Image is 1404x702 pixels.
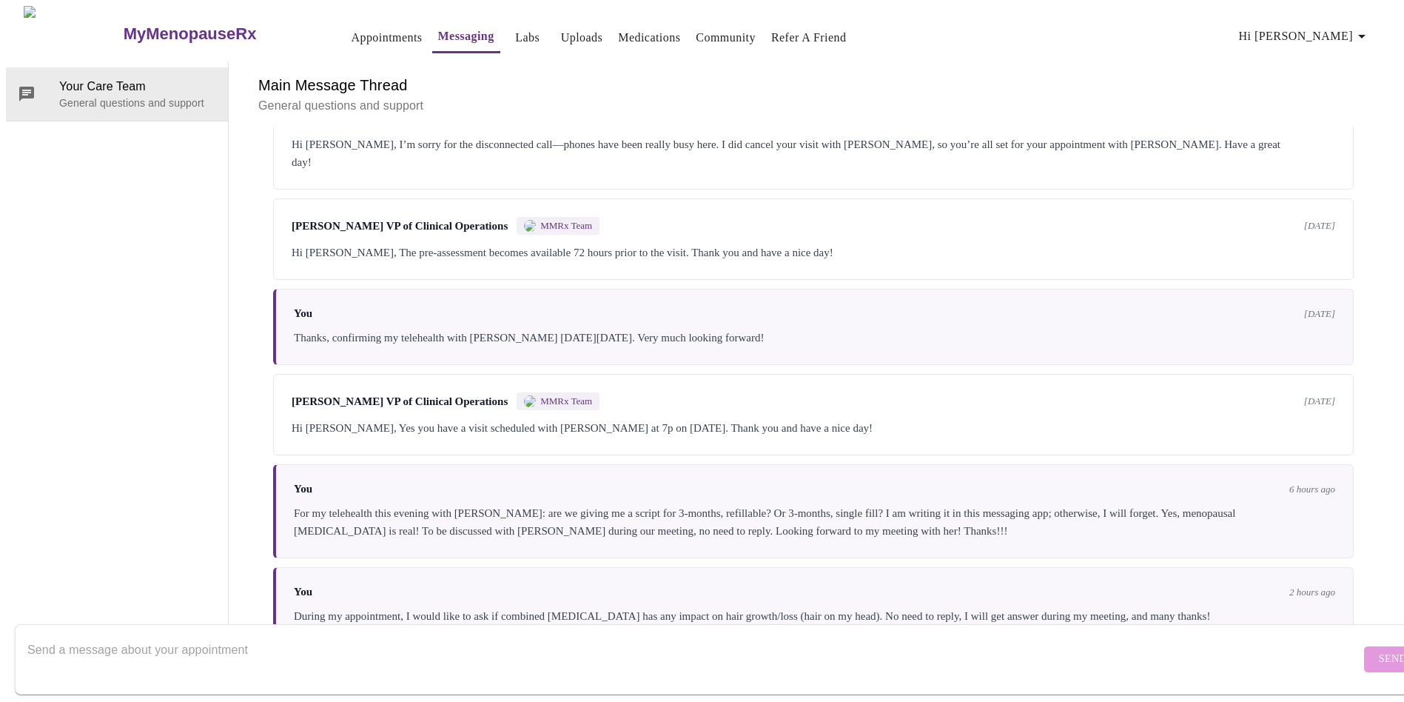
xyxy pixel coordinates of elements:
img: MyMenopauseRx Logo [24,6,121,61]
a: Medications [618,27,680,48]
a: Messaging [438,26,494,47]
span: You [294,586,312,598]
a: Refer a Friend [771,27,847,48]
div: Hi [PERSON_NAME], Yes you have a visit scheduled with [PERSON_NAME] at 7p on [DATE]. Thank you an... [292,419,1335,437]
button: Refer a Friend [765,23,853,53]
p: General questions and support [59,96,216,110]
a: Labs [515,27,540,48]
span: MMRx Team [540,395,592,407]
a: Uploads [561,27,603,48]
button: Labs [504,23,551,53]
h6: Main Message Thread [258,73,1368,97]
button: Hi [PERSON_NAME] [1233,21,1377,51]
div: Thanks, confirming my telehealth with [PERSON_NAME] [DATE][DATE]. Very much looking forward! [294,329,1335,347]
textarea: Send a message about your appointment [27,635,1360,683]
div: For my telehealth this evening with [PERSON_NAME]: are we giving me a script for 3-months, refill... [294,504,1335,540]
span: [DATE] [1304,395,1335,407]
span: MMRx Team [540,220,592,232]
span: [PERSON_NAME] VP of Clinical Operations [292,220,508,233]
div: Hi [PERSON_NAME], The pre-assessment becomes available 72 hours prior to the visit. Thank you and... [292,244,1335,261]
a: MyMenopauseRx [121,8,315,60]
h3: MyMenopauseRx [124,24,257,44]
span: [PERSON_NAME] VP of Clinical Operations [292,395,508,408]
a: Community [696,27,756,48]
span: Your Care Team [59,78,216,96]
span: 2 hours ago [1289,586,1335,598]
button: Uploads [555,23,609,53]
p: General questions and support [258,97,1368,115]
span: [DATE] [1304,308,1335,320]
div: Your Care TeamGeneral questions and support [6,67,228,121]
button: Messaging [432,21,500,53]
div: Hi [PERSON_NAME], I’m sorry for the disconnected call—phones have been really busy here. I did ca... [292,136,1335,171]
span: You [294,483,312,495]
span: [DATE] [1304,220,1335,232]
button: Medications [612,23,686,53]
img: MMRX [524,395,536,407]
button: Community [690,23,762,53]
button: Appointments [345,23,428,53]
span: 6 hours ago [1289,484,1335,495]
a: Appointments [351,27,422,48]
span: You [294,307,312,320]
span: Hi [PERSON_NAME] [1239,26,1371,47]
div: During my appointment, I would like to ask if combined [MEDICAL_DATA] has any impact on hair grow... [294,607,1335,625]
img: MMRX [524,220,536,232]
